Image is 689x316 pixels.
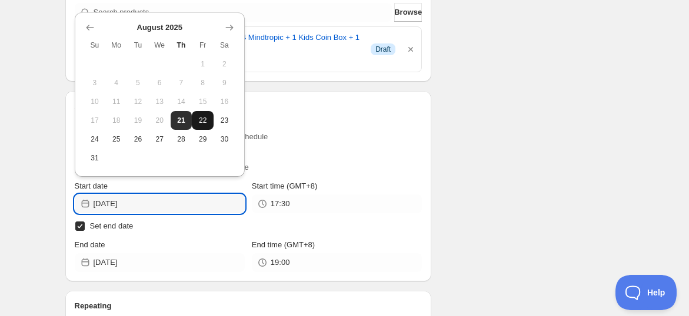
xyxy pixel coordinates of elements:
button: Saturday August 16 2025 [214,92,235,111]
th: Saturday [214,36,235,55]
span: 28 [175,135,188,144]
input: Search products [94,3,392,22]
th: Wednesday [149,36,171,55]
span: Browse [394,6,422,18]
span: 19 [132,116,144,125]
button: Wednesday August 27 2025 [149,130,171,149]
span: 14 [175,97,188,106]
button: Friday August 29 2025 [192,130,214,149]
span: 24 [89,135,101,144]
span: 6 [154,78,166,88]
button: Friday August 1 2025 [192,55,214,73]
th: Monday [105,36,127,55]
span: 13 [154,97,166,106]
span: 29 [197,135,209,144]
th: Thursday [171,36,192,55]
span: 1 [197,59,209,69]
span: 8 [197,78,209,88]
span: 18 [110,116,122,125]
button: Monday August 4 2025 [105,73,127,92]
span: Mo [110,41,122,50]
span: 4 [110,78,122,88]
button: Sunday August 3 2025 [84,73,106,92]
button: Sunday August 24 2025 [84,130,106,149]
button: Thursday August 14 2025 [171,92,192,111]
span: 15 [197,97,209,106]
button: Browse [394,3,422,22]
span: 12 [132,97,144,106]
button: Show previous month, July 2025 [82,19,98,36]
button: Sunday August 31 2025 [84,149,106,167]
span: Draft [375,45,391,54]
span: 22 [197,116,209,125]
button: Show next month, September 2025 [221,19,238,36]
span: 31 [89,153,101,163]
span: We [154,41,166,50]
span: 25 [110,135,122,144]
button: Wednesday August 13 2025 [149,92,171,111]
button: Today Thursday August 21 2025 [171,111,192,130]
button: Monday August 25 2025 [105,130,127,149]
button: Thursday August 7 2025 [171,73,192,92]
button: Friday August 15 2025 [192,92,214,111]
button: Tuesday August 26 2025 [127,130,149,149]
span: 20 [154,116,166,125]
button: Friday August 22 2025 [192,111,214,130]
button: Tuesday August 19 2025 [127,111,149,130]
span: 27 [154,135,166,144]
span: 2 [218,59,231,69]
span: Fr [197,41,209,50]
th: Tuesday [127,36,149,55]
button: Monday August 18 2025 [105,111,127,130]
span: 30 [218,135,231,144]
button: Sunday August 17 2025 [84,111,106,130]
span: Th [175,41,188,50]
button: Sunday August 10 2025 [84,92,106,111]
button: Wednesday August 20 2025 [149,111,171,130]
span: 17 [89,116,101,125]
span: Start time (GMT+8) [252,181,318,190]
span: Set end date [90,221,134,230]
iframe: Toggle Customer Support [615,275,677,310]
button: Tuesday August 5 2025 [127,73,149,92]
h2: Repeating [75,300,422,312]
span: End date [75,240,105,249]
button: Wednesday August 6 2025 [149,73,171,92]
h2: Active dates [75,100,422,112]
span: 23 [218,116,231,125]
button: Saturday August 30 2025 [214,130,235,149]
span: Sa [218,41,231,50]
span: 7 [175,78,188,88]
th: Friday [192,36,214,55]
span: End time (GMT+8) [252,240,315,249]
span: 21 [175,116,188,125]
span: Su [89,41,101,50]
span: Tu [132,41,144,50]
span: 26 [132,135,144,144]
span: 9 [218,78,231,88]
button: Thursday August 28 2025 [171,130,192,149]
span: 5 [132,78,144,88]
span: 3 [89,78,101,88]
button: Saturday August 9 2025 [214,73,235,92]
button: Monday August 11 2025 [105,92,127,111]
span: 10 [89,97,101,106]
th: Sunday [84,36,106,55]
button: Saturday August 2 2025 [214,55,235,73]
span: 16 [218,97,231,106]
button: Tuesday August 12 2025 [127,92,149,111]
button: Friday August 8 2025 [192,73,214,92]
span: Start date [75,181,108,190]
button: Saturday August 23 2025 [214,111,235,130]
span: 11 [110,97,122,106]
